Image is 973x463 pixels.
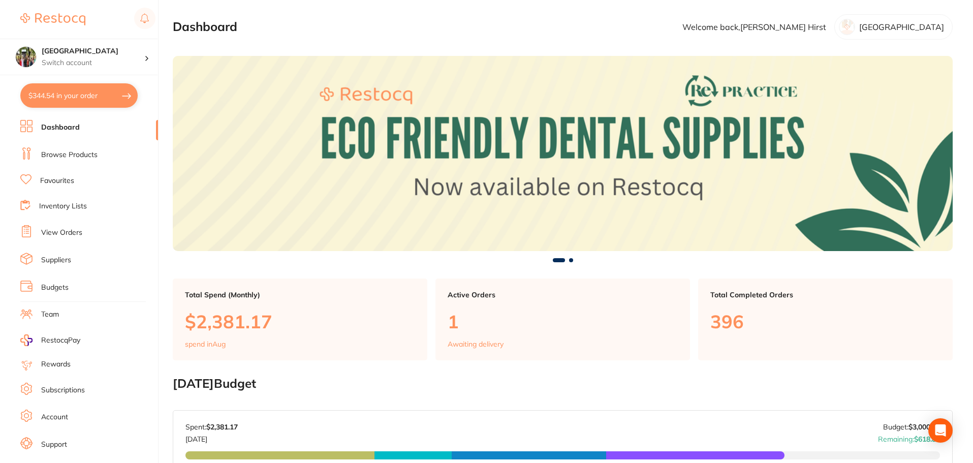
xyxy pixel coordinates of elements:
p: 396 [710,311,940,332]
p: $2,381.17 [185,311,415,332]
p: [DATE] [185,431,238,443]
a: Total Completed Orders396 [698,279,953,361]
p: Welcome back, [PERSON_NAME] Hirst [682,22,826,32]
p: Spent: [185,423,238,431]
h4: Wanneroo Dental Centre [42,46,144,56]
a: Support [41,440,67,450]
p: Active Orders [448,291,678,299]
a: RestocqPay [20,334,80,346]
img: Wanneroo Dental Centre [16,47,36,67]
img: RestocqPay [20,334,33,346]
p: Total Spend (Monthly) [185,291,415,299]
a: Inventory Lists [39,201,87,211]
p: spend in Aug [185,340,226,348]
a: Active Orders1Awaiting delivery [435,279,690,361]
a: Dashboard [41,122,80,133]
strong: $3,000.00 [908,422,940,431]
span: RestocqPay [41,335,80,346]
a: Browse Products [41,150,98,160]
h2: [DATE] Budget [173,377,953,391]
a: Budgets [41,283,69,293]
a: Favourites [40,176,74,186]
img: Dashboard [173,56,953,251]
a: Account [41,412,68,422]
a: Rewards [41,359,71,369]
p: [GEOGRAPHIC_DATA] [859,22,944,32]
p: Budget: [883,423,940,431]
img: Restocq Logo [20,13,85,25]
a: Team [41,310,59,320]
p: Awaiting delivery [448,340,504,348]
p: Remaining: [878,431,940,443]
div: Open Intercom Messenger [928,418,953,443]
p: Total Completed Orders [710,291,940,299]
a: Total Spend (Monthly)$2,381.17spend inAug [173,279,427,361]
p: 1 [448,311,678,332]
h2: Dashboard [173,20,237,34]
strong: $618.83 [914,435,940,444]
strong: $2,381.17 [206,422,238,431]
a: Suppliers [41,255,71,265]
button: $344.54 in your order [20,83,138,108]
a: Restocq Logo [20,8,85,31]
a: View Orders [41,228,82,238]
a: Subscriptions [41,385,85,395]
p: Switch account [42,58,144,68]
